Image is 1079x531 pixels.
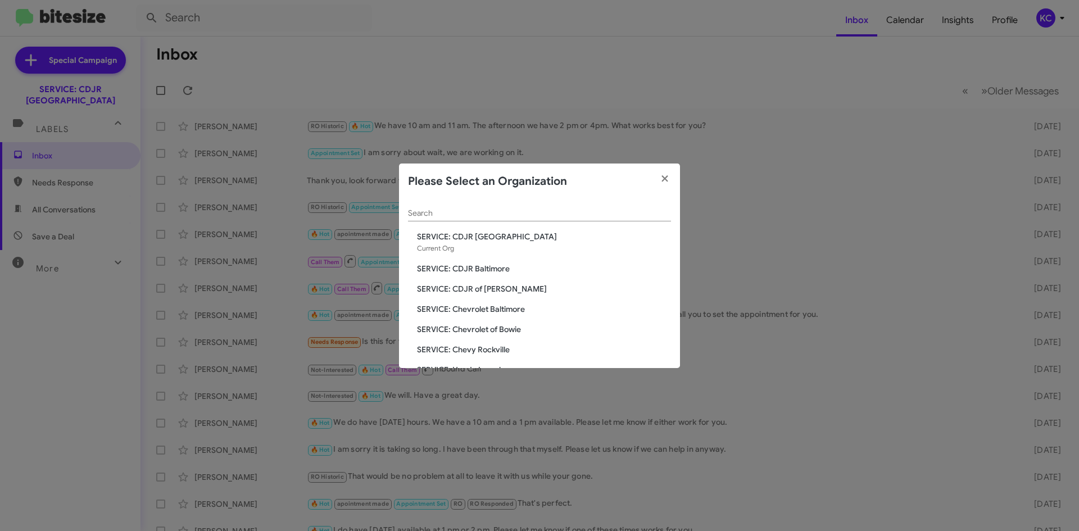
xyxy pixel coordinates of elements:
span: SERVICE: CDJR of [PERSON_NAME] [417,283,671,294]
span: SERVICE: Chevy Rockville [417,344,671,355]
span: Current Org [417,244,454,252]
span: SERVICE: Honda Laurel [417,364,671,375]
h2: Please Select an Organization [408,173,567,190]
span: SERVICE: Chevrolet of Bowie [417,324,671,335]
span: SERVICE: CDJR Baltimore [417,263,671,274]
span: SERVICE: CDJR [GEOGRAPHIC_DATA] [417,231,671,242]
span: SERVICE: Chevrolet Baltimore [417,303,671,315]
